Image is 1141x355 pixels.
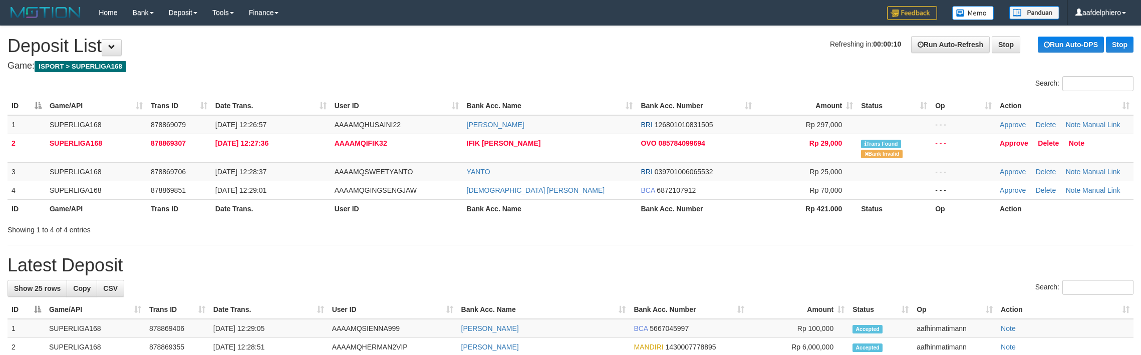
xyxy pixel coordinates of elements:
[467,186,605,194] a: [DEMOGRAPHIC_DATA] [PERSON_NAME]
[1066,121,1081,129] a: Note
[1069,139,1084,147] a: Note
[145,300,209,319] th: Trans ID: activate to sort column ascending
[151,168,186,176] span: 878869706
[467,121,524,129] a: [PERSON_NAME]
[913,300,997,319] th: Op: activate to sort column ascending
[328,319,457,338] td: AAAAMQSIENNA999
[67,280,97,297] a: Copy
[335,186,417,194] span: AAAAMQGINGSENGJAW
[1000,139,1028,147] a: Approve
[46,115,147,134] td: SUPERLIGA168
[857,199,931,218] th: Status
[46,181,147,199] td: SUPERLIGA168
[857,97,931,115] th: Status: activate to sort column ascending
[1106,37,1133,53] a: Stop
[911,36,990,53] a: Run Auto-Refresh
[46,134,147,162] td: SUPERLIGA168
[1000,186,1026,194] a: Approve
[1036,186,1056,194] a: Delete
[215,186,266,194] span: [DATE] 12:29:01
[809,139,842,147] span: Rp 29,000
[331,199,463,218] th: User ID
[467,139,541,147] a: IFIK [PERSON_NAME]
[996,97,1133,115] th: Action: activate to sort column ascending
[463,199,637,218] th: Bank Acc. Name
[634,324,648,332] span: BCA
[658,139,705,147] span: Copy 085784099694 to clipboard
[748,300,848,319] th: Amount: activate to sort column ascending
[992,36,1020,53] a: Stop
[848,300,913,319] th: Status: activate to sort column ascending
[45,319,145,338] td: SUPERLIGA168
[335,121,401,129] span: AAAAMQHUSAINI22
[1000,121,1026,129] a: Approve
[46,199,147,218] th: Game/API
[461,343,519,351] a: [PERSON_NAME]
[650,324,689,332] span: Copy 5667045997 to clipboard
[1036,121,1056,129] a: Delete
[46,162,147,181] td: SUPERLIGA168
[1066,168,1081,176] a: Note
[14,284,61,292] span: Show 25 rows
[997,300,1133,319] th: Action: activate to sort column ascending
[8,162,46,181] td: 3
[147,97,211,115] th: Trans ID: activate to sort column ascending
[655,168,713,176] span: Copy 039701006065532 to clipboard
[215,121,266,129] span: [DATE] 12:26:57
[8,97,46,115] th: ID: activate to sort column descending
[215,139,268,147] span: [DATE] 12:27:36
[931,97,996,115] th: Op: activate to sort column ascending
[1001,324,1016,332] a: Note
[335,139,387,147] span: AAAAMQIFIK32
[873,40,901,48] strong: 00:00:10
[655,121,713,129] span: Copy 126801010831505 to clipboard
[331,97,463,115] th: User ID: activate to sort column ascending
[641,121,652,129] span: BRI
[211,199,331,218] th: Date Trans.
[861,140,901,148] span: Similar transaction found
[209,300,328,319] th: Date Trans.: activate to sort column ascending
[1062,76,1133,91] input: Search:
[8,115,46,134] td: 1
[328,300,457,319] th: User ID: activate to sort column ascending
[45,300,145,319] th: Game/API: activate to sort column ascending
[103,284,118,292] span: CSV
[1062,280,1133,295] input: Search:
[467,168,490,176] a: YANTO
[211,97,331,115] th: Date Trans.: activate to sort column ascending
[151,139,186,147] span: 878869307
[1009,6,1059,20] img: panduan.png
[1082,186,1120,194] a: Manual Link
[1066,186,1081,194] a: Note
[952,6,994,20] img: Button%20Memo.svg
[641,168,652,176] span: BRI
[931,162,996,181] td: - - -
[1038,139,1059,147] a: Delete
[931,134,996,162] td: - - -
[8,5,84,20] img: MOTION_logo.png
[1035,280,1133,295] label: Search:
[1035,76,1133,91] label: Search:
[8,300,45,319] th: ID: activate to sort column descending
[8,255,1133,275] h1: Latest Deposit
[461,324,519,332] a: [PERSON_NAME]
[861,150,902,158] span: Bank is not match
[641,139,656,147] span: OVO
[335,168,413,176] span: AAAAMQSWEETYANTO
[8,319,45,338] td: 1
[756,199,857,218] th: Rp 421.000
[97,280,124,297] a: CSV
[748,319,848,338] td: Rp 100,000
[657,186,696,194] span: Copy 6872107912 to clipboard
[73,284,91,292] span: Copy
[215,168,266,176] span: [DATE] 12:28:37
[8,61,1133,71] h4: Game:
[1000,168,1026,176] a: Approve
[887,6,937,20] img: Feedback.jpg
[931,115,996,134] td: - - -
[806,121,842,129] span: Rp 297,000
[8,134,46,162] td: 2
[996,199,1133,218] th: Action
[852,343,883,352] span: Accepted
[852,325,883,333] span: Accepted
